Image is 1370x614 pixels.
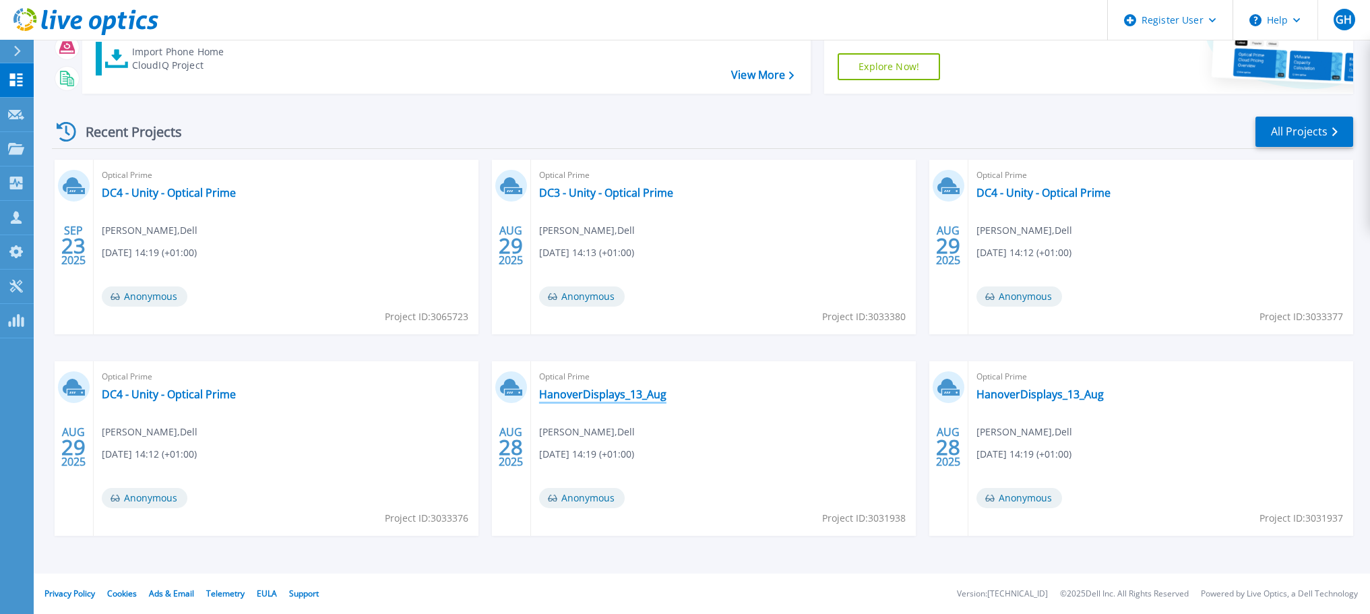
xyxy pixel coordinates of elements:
[935,423,961,472] div: AUG 2025
[539,286,625,307] span: Anonymous
[976,388,1104,401] a: HanoverDisplays_13_Aug
[44,588,95,599] a: Privacy Policy
[102,286,187,307] span: Anonymous
[976,369,1345,384] span: Optical Prime
[1060,590,1189,598] li: © 2025 Dell Inc. All Rights Reserved
[936,441,960,453] span: 28
[102,488,187,508] span: Anonymous
[539,425,635,439] span: [PERSON_NAME] , Dell
[107,588,137,599] a: Cookies
[132,45,237,72] div: Import Phone Home CloudIQ Project
[499,441,523,453] span: 28
[822,309,906,324] span: Project ID: 3033380
[1336,14,1352,25] span: GH
[936,240,960,251] span: 29
[102,447,197,462] span: [DATE] 14:12 (+01:00)
[499,240,523,251] span: 29
[102,186,236,199] a: DC4 - Unity - Optical Prime
[257,588,277,599] a: EULA
[957,590,1048,598] li: Version: [TECHNICAL_ID]
[498,423,524,472] div: AUG 2025
[149,588,194,599] a: Ads & Email
[539,186,673,199] a: DC3 - Unity - Optical Prime
[976,245,1071,260] span: [DATE] 14:12 (+01:00)
[289,588,319,599] a: Support
[102,223,197,238] span: [PERSON_NAME] , Dell
[102,245,197,260] span: [DATE] 14:19 (+01:00)
[385,511,468,526] span: Project ID: 3033376
[61,221,86,270] div: SEP 2025
[1255,117,1353,147] a: All Projects
[61,240,86,251] span: 23
[976,168,1345,183] span: Optical Prime
[206,588,245,599] a: Telemetry
[838,53,940,80] a: Explore Now!
[731,69,794,82] a: View More
[539,245,634,260] span: [DATE] 14:13 (+01:00)
[52,115,200,148] div: Recent Projects
[976,223,1072,238] span: [PERSON_NAME] , Dell
[61,423,86,472] div: AUG 2025
[539,223,635,238] span: [PERSON_NAME] , Dell
[61,441,86,453] span: 29
[822,511,906,526] span: Project ID: 3031938
[976,425,1072,439] span: [PERSON_NAME] , Dell
[498,221,524,270] div: AUG 2025
[1259,511,1343,526] span: Project ID: 3031937
[935,221,961,270] div: AUG 2025
[976,286,1062,307] span: Anonymous
[102,168,470,183] span: Optical Prime
[539,168,908,183] span: Optical Prime
[539,447,634,462] span: [DATE] 14:19 (+01:00)
[539,388,666,401] a: HanoverDisplays_13_Aug
[539,369,908,384] span: Optical Prime
[1201,590,1358,598] li: Powered by Live Optics, a Dell Technology
[976,488,1062,508] span: Anonymous
[102,369,470,384] span: Optical Prime
[385,309,468,324] span: Project ID: 3065723
[1259,309,1343,324] span: Project ID: 3033377
[539,488,625,508] span: Anonymous
[102,388,236,401] a: DC4 - Unity - Optical Prime
[976,447,1071,462] span: [DATE] 14:19 (+01:00)
[976,186,1111,199] a: DC4 - Unity - Optical Prime
[102,425,197,439] span: [PERSON_NAME] , Dell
